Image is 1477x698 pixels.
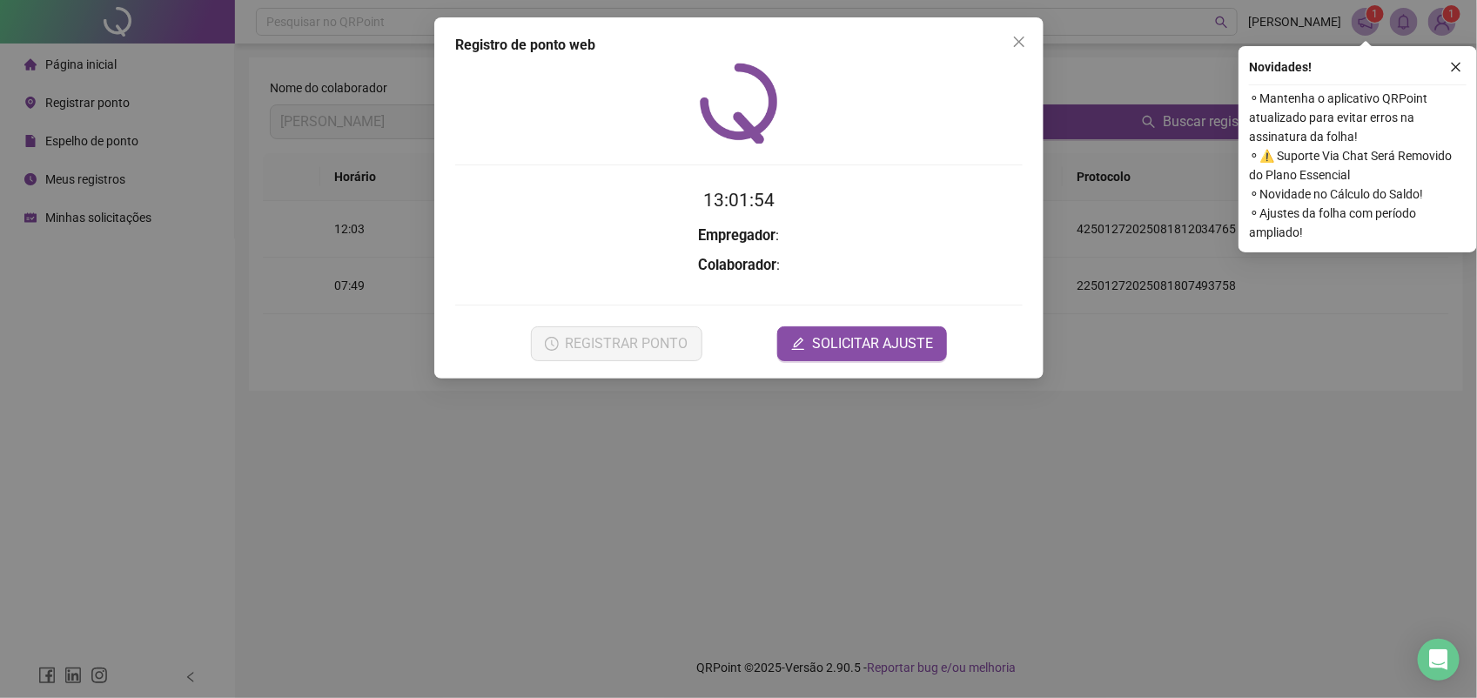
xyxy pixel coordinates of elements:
span: edit [791,337,805,351]
div: Registro de ponto web [455,35,1023,56]
span: ⚬ Novidade no Cálculo do Saldo! [1249,185,1467,204]
span: close [1012,35,1026,49]
div: Open Intercom Messenger [1418,639,1460,681]
button: REGISTRAR PONTO [530,326,702,361]
span: Novidades ! [1249,57,1312,77]
span: ⚬ ⚠️ Suporte Via Chat Será Removido do Plano Essencial [1249,146,1467,185]
strong: Colaborador [698,257,776,273]
button: Close [1005,28,1033,56]
span: ⚬ Mantenha o aplicativo QRPoint atualizado para evitar erros na assinatura da folha! [1249,89,1467,146]
h3: : [455,225,1023,247]
button: editSOLICITAR AJUSTE [777,326,947,361]
h3: : [455,254,1023,277]
span: close [1450,61,1462,73]
time: 13:01:54 [703,190,775,211]
span: ⚬ Ajustes da folha com período ampliado! [1249,204,1467,242]
img: QRPoint [700,63,778,144]
span: SOLICITAR AJUSTE [812,333,933,354]
strong: Empregador [698,227,775,244]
